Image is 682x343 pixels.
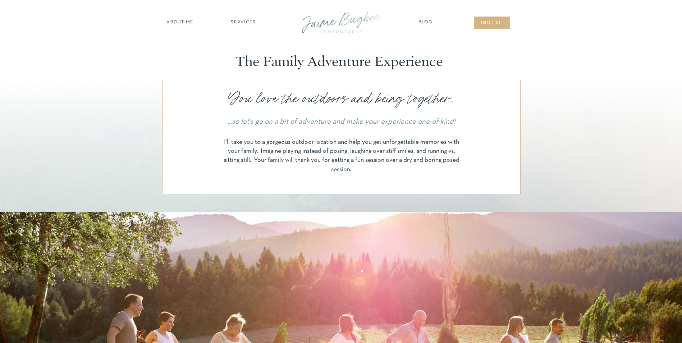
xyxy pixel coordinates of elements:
[165,19,196,26] a: about ME
[228,118,456,125] i: ...so let's go on a bit of adventure and make your experience one-of-kind!
[219,88,464,109] p: You love the outdoors and being together...
[222,138,461,178] p: I'll take you to a gorgeous outdoor location and help you get unforgettable memories with your fa...
[417,19,435,26] a: Blog
[223,19,264,26] a: SERVICES
[477,20,507,27] a: inqUIre
[236,54,447,70] p: The Family Adventure Experience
